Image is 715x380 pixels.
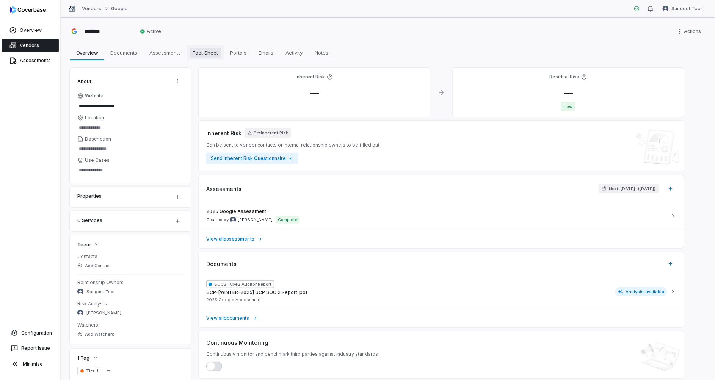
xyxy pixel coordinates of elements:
[77,310,83,316] img: Prateek Paliwal avatar
[304,88,325,99] span: —
[199,309,684,327] a: View alldocuments
[206,315,249,321] span: View all documents
[107,48,140,58] span: Documents
[82,6,101,12] a: Vendors
[658,3,707,14] button: Sangeet Toor avatarSangeet Toor
[558,88,579,99] span: —
[206,289,307,296] span: GCP-[WINTER-2025] GCP SOC 2 Report..pdf
[256,48,276,58] span: Emails
[206,260,237,268] span: Documents
[206,280,274,288] span: SOC2 Type2 Auditor Report
[85,157,110,163] span: Use Cases
[663,6,669,12] img: Sangeet Toor avatar
[3,341,57,355] button: Report Issue
[3,326,57,340] a: Configuration
[77,301,183,307] dt: Risk Analysts
[85,115,104,121] span: Location
[282,48,306,58] span: Activity
[10,6,46,14] img: logo-D7KZi-bG.svg
[2,23,59,37] a: Overview
[75,238,102,251] button: Team
[278,217,298,223] p: Complete
[3,357,57,372] button: Minimize
[296,74,325,80] h4: Inherent Risk
[171,75,183,87] button: Actions
[2,54,59,67] a: Assessments
[672,6,703,12] span: Sangeet Toor
[206,339,268,347] span: Continuous Monitoring
[199,230,684,248] a: View allassessments
[77,280,183,286] dt: Relationship Owners
[199,202,684,230] a: 2025 Google AssessmentCreated by Prateek Paliwal avatar[PERSON_NAME]Complete
[86,310,121,316] span: [PERSON_NAME]
[85,136,111,142] span: Description
[140,28,161,34] span: Active
[75,351,101,364] button: 1 Tag
[77,165,183,175] textarea: Use Cases
[111,6,128,12] a: Google
[206,142,379,148] span: Can be sent to vendor contacts or internal relationship owners to be filled out
[77,322,183,328] dt: Watchers
[206,236,254,242] span: View all assessments
[85,93,103,99] span: Website
[86,289,115,295] span: Sangeet Toor
[206,208,266,214] span: 2025 Google Assessment
[599,184,659,193] button: Next: [DATE]([DATE])
[206,297,262,303] span: 2025 Google Assessment
[77,289,83,295] img: Sangeet Toor avatar
[77,253,183,260] dt: Contacts
[245,128,291,138] button: SetInherent Risk
[77,241,91,248] span: Team
[312,48,331,58] span: Notes
[77,144,183,154] textarea: Description
[190,48,221,58] span: Fact Sheet
[206,217,273,223] span: Created by
[206,351,378,357] span: Continuously monitor and benchmark third parties against industry standards
[77,354,89,361] span: 1 Tag
[609,186,635,192] span: Next: [DATE]
[230,217,236,223] img: Prateek Paliwal avatar
[206,185,241,193] span: Assessments
[550,74,580,80] h4: Residual Risk
[227,48,249,58] span: Portals
[96,368,98,374] span: 1
[77,78,91,84] span: About
[638,186,656,192] span: ( [DATE] )
[561,102,575,111] span: Low
[86,368,96,374] span: Tier :
[75,259,113,272] button: Add Contact
[206,129,241,137] span: Inherent Risk
[238,217,273,223] span: [PERSON_NAME]
[206,153,298,164] button: Send Inherent Risk Questionnaire
[85,332,114,337] span: Add Watchers
[146,48,184,58] span: Assessments
[77,122,183,133] input: Location
[615,287,668,296] span: Analysis available
[2,39,59,52] a: Vendors
[199,274,684,309] button: SOC2 Type2 Auditor ReportGCP-[WINTER-2025] GCP SOC 2 Report..pdf2025 Google AssessmentAnalysis av...
[674,26,706,37] button: More actions
[73,48,101,58] span: Overview
[77,101,171,111] input: Website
